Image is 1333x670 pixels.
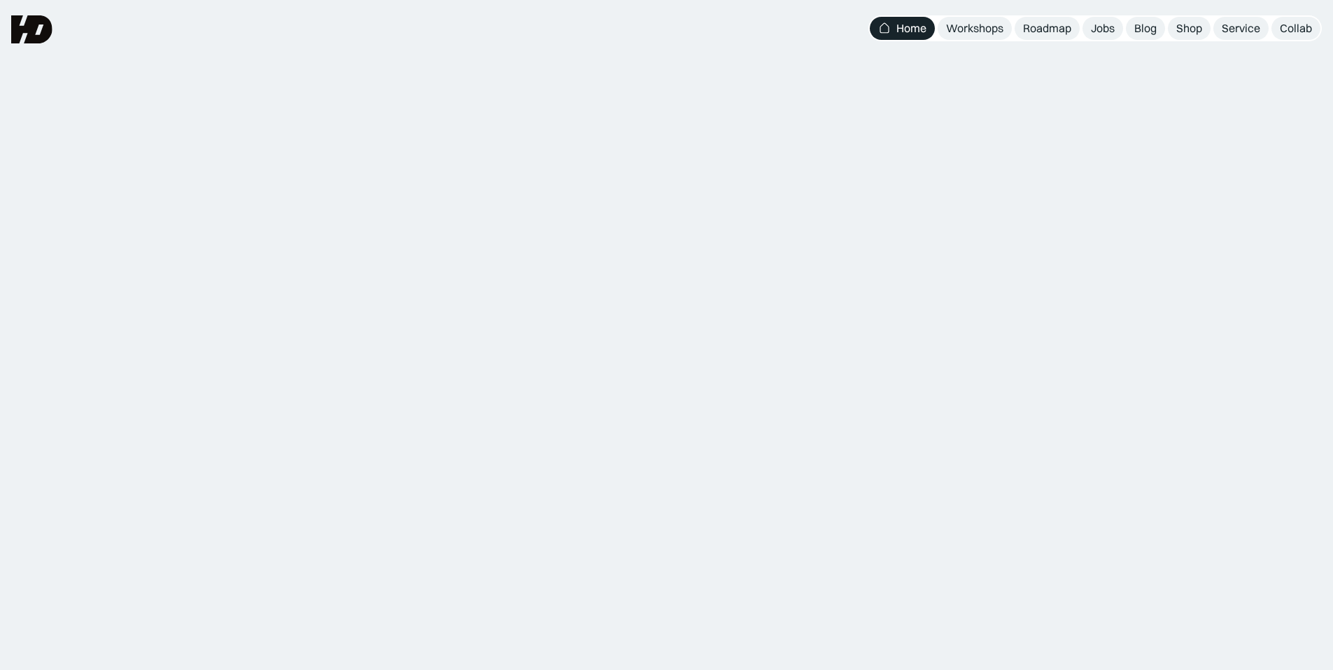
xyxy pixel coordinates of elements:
[946,21,1003,36] div: Workshops
[1023,21,1071,36] div: Roadmap
[974,459,1062,473] div: Lihat loker desain
[1126,17,1165,40] a: Blog
[1168,17,1211,40] a: Shop
[1271,17,1320,40] a: Collab
[896,21,926,36] div: Home
[679,167,710,235] span: &
[1280,21,1312,36] div: Collab
[1082,17,1123,40] a: Jobs
[379,167,502,235] span: UIUX
[1015,17,1080,40] a: Roadmap
[938,17,1012,40] a: Workshops
[1134,21,1157,36] div: Blog
[1213,17,1269,40] a: Service
[934,426,1005,438] div: WHO’S HIRING?
[1091,21,1115,36] div: Jobs
[870,17,935,40] a: Home
[1222,21,1260,36] div: Service
[1176,21,1202,36] div: Shop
